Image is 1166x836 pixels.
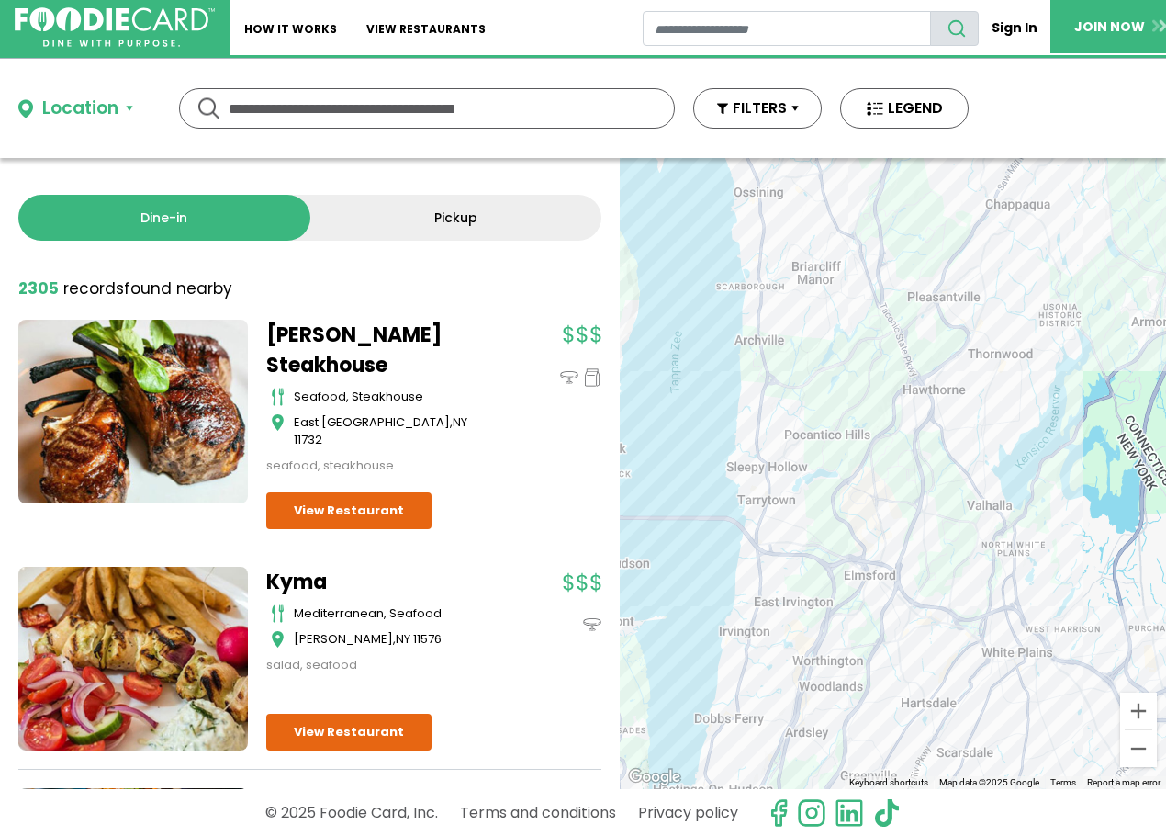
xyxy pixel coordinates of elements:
[265,796,438,829] p: © 2025 Foodie Card, Inc.
[939,777,1039,787] span: Map data ©2025 Google
[453,413,467,431] span: NY
[271,388,285,406] img: cutlery_icon.svg
[624,765,685,789] img: Google
[15,7,215,48] img: FoodieCard; Eat, Drink, Save, Donate
[266,457,496,475] div: seafood, steakhouse
[693,88,822,129] button: FILTERS
[583,616,601,634] img: dinein_icon.svg
[18,277,59,299] strong: 2305
[266,656,496,674] div: salad, seafood
[764,798,793,828] svg: check us out on facebook
[294,388,496,406] div: seafood, steakhouse
[840,88,969,129] button: LEGEND
[413,630,442,648] span: 11576
[18,96,133,122] button: Location
[42,96,118,122] div: Location
[583,368,601,387] img: pickup_icon.svg
[624,765,685,789] a: Open this area in Google Maps (opens a new window)
[560,368,578,387] img: dinein_icon.svg
[835,798,864,828] img: linkedin.svg
[849,776,928,789] button: Keyboard shortcuts
[271,413,285,432] img: map_icon.svg
[294,413,496,449] div: ,
[1050,777,1076,787] a: Terms
[18,195,310,241] a: Dine-in
[643,11,931,46] input: restaurant search
[294,604,496,623] div: mediterranean, seafood
[266,567,496,597] a: Kyma
[979,11,1050,45] a: Sign In
[266,320,496,380] a: [PERSON_NAME] Steakhouse
[63,277,124,299] span: records
[294,630,496,649] div: ,
[271,604,285,623] img: cutlery_icon.svg
[1120,730,1157,767] button: Zoom out
[638,796,738,829] a: Privacy policy
[396,630,410,648] span: NY
[294,431,322,448] span: 11732
[266,714,432,751] a: View Restaurant
[310,195,602,241] a: Pickup
[930,11,979,46] button: search
[294,630,393,648] span: [PERSON_NAME]
[460,796,616,829] a: Terms and conditions
[1087,777,1160,787] a: Report a map error
[271,630,285,649] img: map_icon.svg
[872,798,902,828] img: tiktok.svg
[18,277,232,301] div: found nearby
[294,413,450,431] span: East [GEOGRAPHIC_DATA]
[1120,693,1157,729] button: Zoom in
[266,492,432,529] a: View Restaurant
